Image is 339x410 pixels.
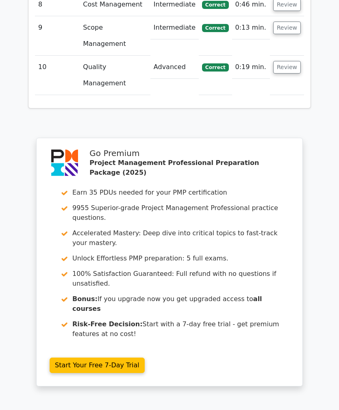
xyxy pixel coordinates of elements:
button: Review [273,61,301,74]
td: 0:19 min. [232,56,270,79]
td: Intermediate [150,16,199,39]
td: 0:13 min. [232,16,270,39]
span: Correct [202,63,228,72]
span: Correct [202,1,228,9]
a: Start Your Free 7-Day Trial [50,358,145,373]
td: Quality Management [80,56,150,95]
td: 9 [35,16,80,56]
td: 10 [35,56,80,95]
span: Correct [202,24,228,32]
td: Scope Management [80,16,150,56]
td: Advanced [150,56,199,79]
button: Review [273,22,301,34]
